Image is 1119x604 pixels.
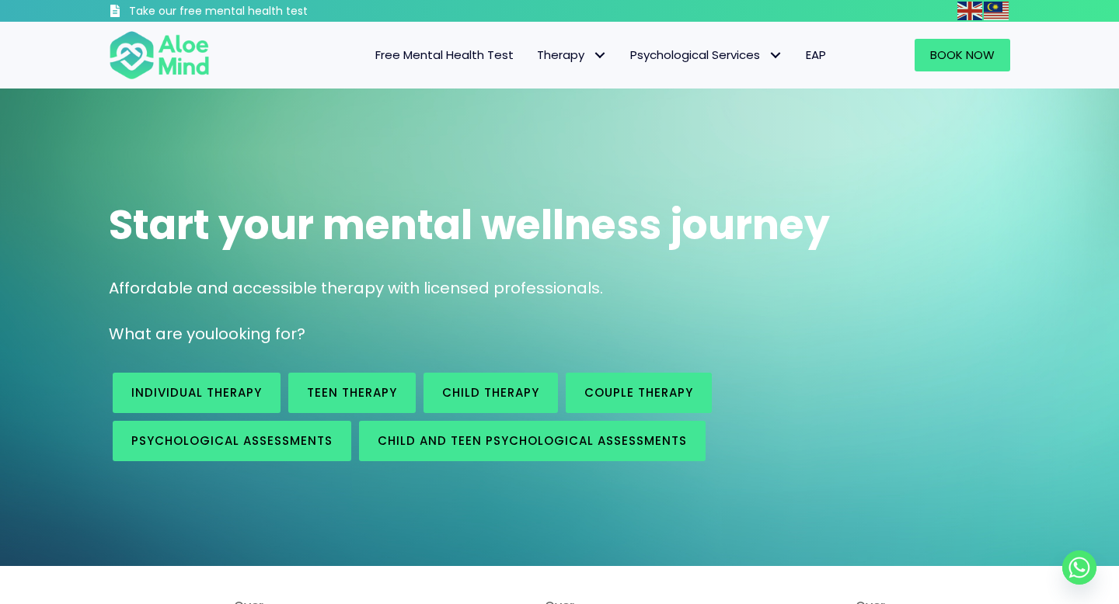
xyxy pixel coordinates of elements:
a: Take our free mental health test [109,4,391,22]
nav: Menu [230,39,838,71]
a: Teen Therapy [288,373,416,413]
a: Child Therapy [424,373,558,413]
a: Child and Teen Psychological assessments [359,421,706,461]
a: Malay [984,2,1010,19]
span: Teen Therapy [307,384,397,401]
h3: Take our free mental health test [129,4,391,19]
span: Free Mental Health Test [375,47,514,63]
a: Psychological assessments [113,421,351,461]
a: EAP [794,39,838,71]
a: English [957,2,984,19]
span: looking for? [214,323,305,345]
span: Book Now [930,47,995,63]
img: ms [984,2,1009,20]
a: Book Now [915,39,1010,71]
span: Individual therapy [131,384,262,401]
a: Couple therapy [566,373,712,413]
a: Individual therapy [113,373,281,413]
span: Psychological assessments [131,432,333,449]
a: Psychological ServicesPsychological Services: submenu [619,39,794,71]
span: Therapy [537,47,607,63]
img: Aloe mind Logo [109,30,210,81]
span: EAP [806,47,826,63]
span: Child and Teen Psychological assessments [378,432,687,449]
span: Start your mental wellness journey [109,196,830,253]
span: Psychological Services: submenu [764,44,786,67]
a: Free Mental Health Test [364,39,525,71]
span: What are you [109,323,214,345]
a: TherapyTherapy: submenu [525,39,619,71]
img: en [957,2,982,20]
p: Affordable and accessible therapy with licensed professionals. [109,277,1010,300]
span: Therapy: submenu [588,44,611,67]
span: Psychological Services [630,47,783,63]
span: Couple therapy [584,384,693,401]
a: Whatsapp [1062,550,1096,585]
span: Child Therapy [442,384,539,401]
